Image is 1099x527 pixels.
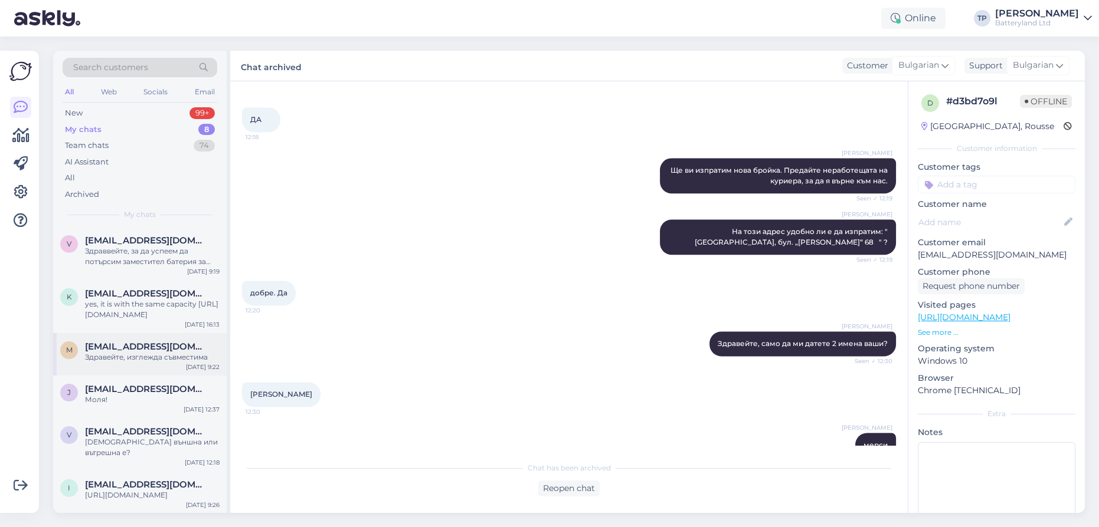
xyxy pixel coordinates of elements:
span: Offline [1020,95,1072,108]
p: Customer name [918,198,1075,210]
div: New [65,107,83,119]
span: d [927,98,933,107]
div: 99+ [189,107,215,119]
div: Extra [918,409,1075,419]
span: Bulgarian [1013,59,1054,72]
span: [PERSON_NAME] [842,423,892,432]
span: мерси [863,440,888,449]
div: TP [974,10,990,27]
p: Operating system [918,342,1075,355]
div: AI Assistant [65,156,109,168]
div: Здравейте, изглежда съвместима [85,352,220,363]
div: yes, it is with the same capacity [URL][DOMAIN_NAME] [85,299,220,320]
div: 8 [198,124,215,136]
div: Archived [65,189,99,200]
span: Seen ✓ 12:19 [848,194,892,203]
span: Seen ✓ 12:30 [848,357,892,365]
p: Customer email [918,236,1075,249]
span: [PERSON_NAME] [842,322,892,331]
p: Customer tags [918,161,1075,173]
span: 12:30 [246,407,290,416]
div: Team chats [65,140,109,151]
div: Online [881,8,946,29]
span: i [68,483,70,492]
span: [PERSON_NAME] [842,149,892,157]
div: # d3bd7o9l [946,94,1020,108]
div: [DATE] 9:26 [186,500,220,509]
div: [DEMOGRAPHIC_DATA] външна или вътрешна е? [85,437,220,458]
span: jeduah@gmail.com [85,384,208,394]
div: [URL][DOMAIN_NAME] [85,490,220,500]
div: Socials [141,84,170,100]
span: v [67,239,71,248]
span: [PERSON_NAME] [842,210,892,219]
span: Seen ✓ 12:19 [848,255,892,264]
input: Add name [918,216,1062,229]
span: 12:20 [246,306,290,315]
p: Browser [918,372,1075,384]
div: [DATE] 9:19 [187,267,220,276]
div: [DATE] 12:18 [185,458,220,467]
p: Chrome [TECHNICAL_ID] [918,384,1075,397]
div: Request phone number [918,278,1025,294]
div: [GEOGRAPHIC_DATA], Rousse [921,120,1054,133]
span: Bulgarian [898,59,939,72]
a: [URL][DOMAIN_NAME] [918,312,1010,322]
span: k [67,292,72,301]
span: vwvalko@abv.bg [85,426,208,437]
div: 74 [194,140,215,151]
div: Support [964,60,1003,72]
p: Visited pages [918,299,1075,311]
span: My chats [124,209,156,220]
span: m [66,345,73,354]
div: [PERSON_NAME] [995,9,1079,18]
div: [DATE] 9:22 [186,363,220,371]
a: [PERSON_NAME]Batteryland Ltd [995,9,1092,28]
div: [DATE] 12:37 [184,405,220,414]
span: kostastessera@gmail.com [85,288,208,299]
span: [PERSON_NAME] [250,390,312,398]
p: Notes [918,426,1075,439]
span: добре. Да [250,288,287,297]
div: All [65,172,75,184]
p: Windows 10 [918,355,1075,367]
div: Batteryland Ltd [995,18,1079,28]
span: Ще ви изпратим нова бройка. Предайте неработещата на куриера, за да я върне към нас. [670,166,889,185]
span: v [67,430,71,439]
div: Здраввейте, за да успеем да потърсим заместител батерия за вашата прагосмукачка ще трабва да изва... [85,246,220,267]
div: Customer [842,60,888,72]
img: Askly Logo [9,60,32,83]
span: vanesahristeva7@gmail.com [85,235,208,246]
span: j [67,388,71,397]
span: isaacmanda043@gmail.com [85,479,208,490]
span: motandrei128@yahoo.com [85,341,208,352]
div: All [63,84,76,100]
span: Search customers [73,61,148,74]
p: See more ... [918,327,1075,338]
p: Customer phone [918,266,1075,278]
div: Web [99,84,119,100]
div: My chats [65,124,102,136]
span: Здравейте, само да ми датете 2 имена ваши? [718,339,888,348]
div: Моля! [85,394,220,405]
input: Add a tag [918,176,1075,193]
div: Reopen chat [538,480,600,496]
div: Customer information [918,143,1075,154]
span: Chat has been archived [528,463,611,473]
span: 12:18 [246,133,290,141]
label: Chat archived [241,58,302,74]
div: [DATE] 16:13 [185,320,220,329]
span: На този адрес удобно ли е да изпратим: "[GEOGRAPHIC_DATA], бул. „[PERSON_NAME]“ 68 " ? [695,227,888,246]
p: [EMAIL_ADDRESS][DOMAIN_NAME] [918,249,1075,261]
div: Email [192,84,217,100]
span: ДА [250,115,261,124]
